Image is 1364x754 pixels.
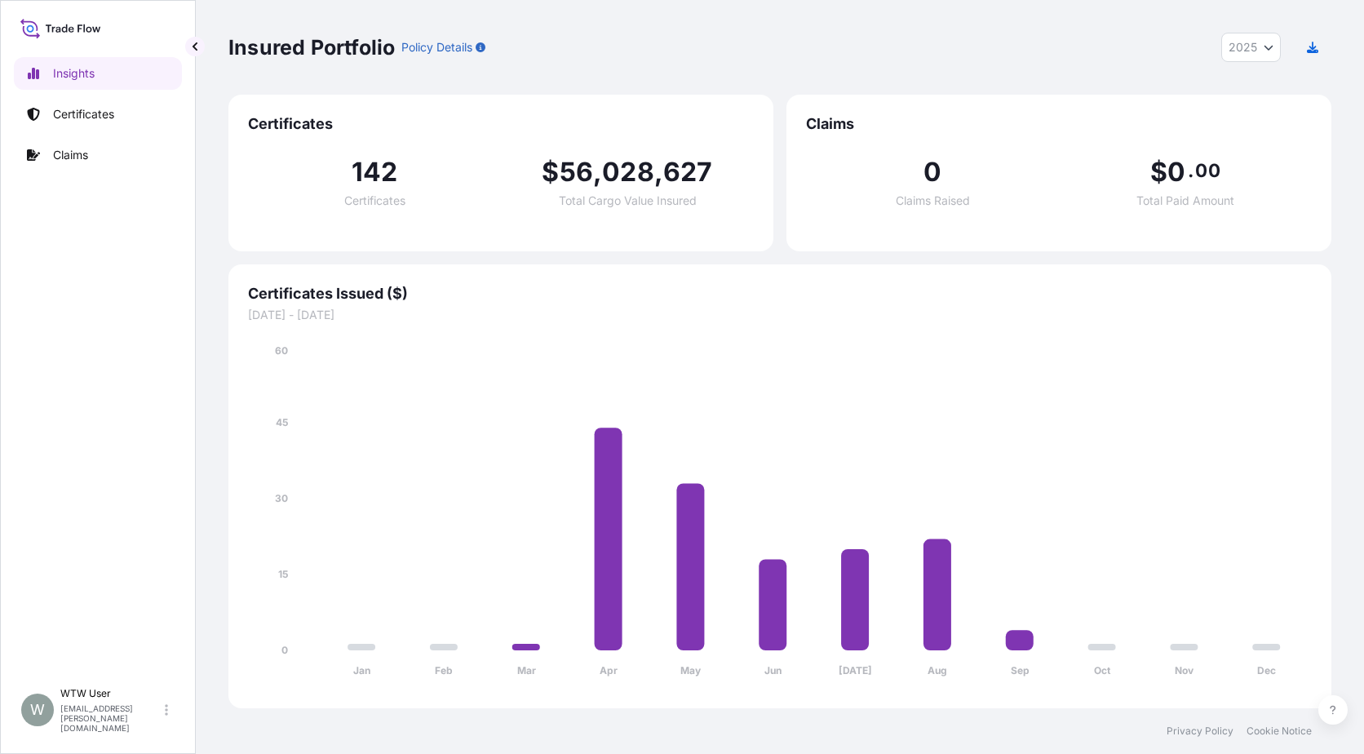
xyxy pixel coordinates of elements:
tspan: 60 [275,344,288,357]
p: Insights [53,65,95,82]
tspan: 45 [276,416,288,428]
span: $ [542,159,559,185]
span: 0 [1167,159,1185,185]
tspan: Sep [1011,664,1030,676]
span: Total Cargo Value Insured [559,195,697,206]
tspan: 15 [278,568,288,580]
tspan: [DATE] [839,664,872,676]
span: , [593,159,602,185]
p: Certificates [53,106,114,122]
tspan: Feb [435,664,453,676]
span: W [30,702,45,718]
span: 142 [352,159,398,185]
p: WTW User [60,687,162,700]
tspan: Apr [600,664,618,676]
span: , [654,159,663,185]
tspan: May [680,664,702,676]
span: . [1188,164,1193,177]
span: [DATE] - [DATE] [248,307,1312,323]
a: Privacy Policy [1167,725,1233,738]
span: 00 [1195,164,1220,177]
span: Claims [806,114,1312,134]
p: Policy Details [401,39,472,55]
tspan: Jan [353,664,370,676]
span: 2025 [1229,39,1257,55]
span: 028 [602,159,654,185]
span: Certificates Issued ($) [248,284,1312,304]
span: Certificates [248,114,754,134]
tspan: Mar [517,664,536,676]
tspan: 0 [281,644,288,656]
span: $ [1150,159,1167,185]
p: Insured Portfolio [228,34,395,60]
span: Total Paid Amount [1136,195,1234,206]
tspan: Dec [1257,664,1276,676]
button: Year Selector [1221,33,1281,62]
tspan: Nov [1175,664,1194,676]
span: 56 [560,159,593,185]
span: Certificates [344,195,405,206]
tspan: Oct [1094,664,1111,676]
span: 627 [663,159,713,185]
a: Cookie Notice [1247,725,1312,738]
a: Certificates [14,98,182,131]
span: 0 [923,159,941,185]
a: Claims [14,139,182,171]
tspan: Aug [928,664,947,676]
p: [EMAIL_ADDRESS][PERSON_NAME][DOMAIN_NAME] [60,703,162,733]
tspan: Jun [764,664,782,676]
a: Insights [14,57,182,90]
span: Claims Raised [896,195,970,206]
tspan: 30 [275,492,288,504]
p: Claims [53,147,88,163]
